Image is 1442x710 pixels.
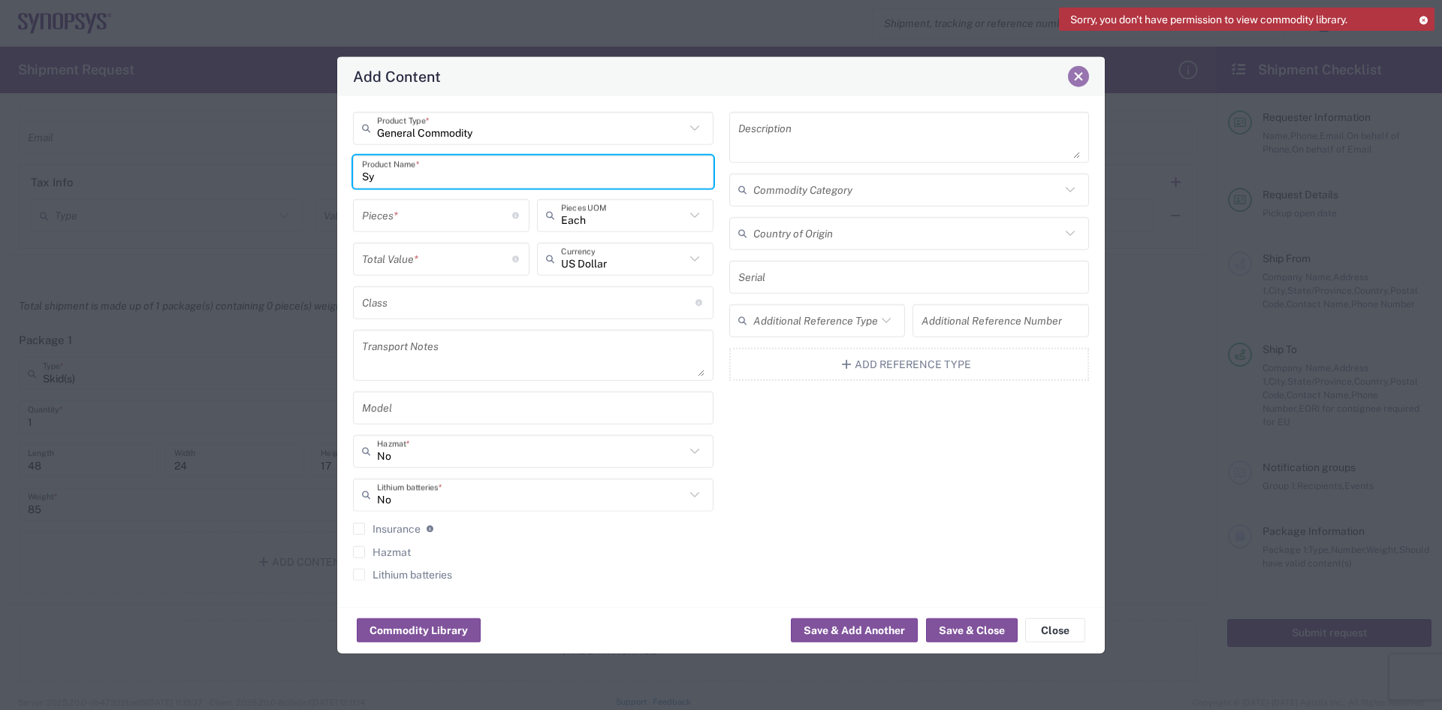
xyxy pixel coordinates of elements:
button: Close [1025,618,1085,642]
button: Save & Add Another [791,618,918,642]
button: Close [1068,65,1089,86]
button: Save & Close [926,618,1018,642]
label: Insurance [353,522,421,534]
button: Commodity Library [357,618,481,642]
button: Add Reference Type [729,347,1090,380]
label: Lithium batteries [353,568,452,580]
h4: Add Content [353,65,441,87]
label: Hazmat [353,545,411,557]
span: Sorry, you don't have permission to view commodity library. [1070,13,1347,26]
